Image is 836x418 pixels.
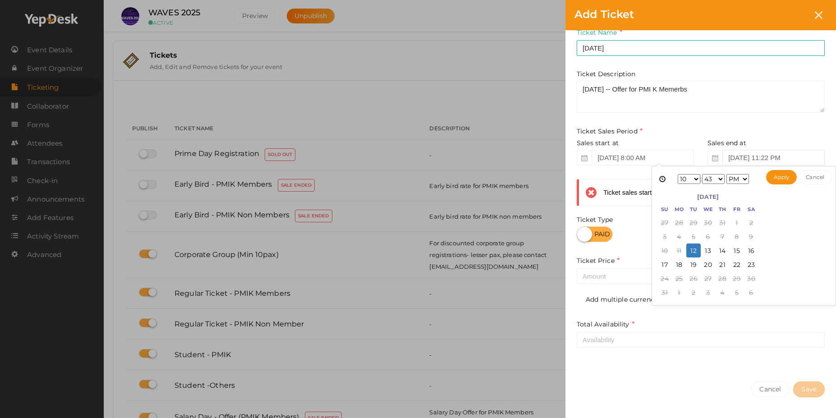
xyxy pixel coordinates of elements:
[657,230,672,243] td: 3
[686,216,701,230] td: 29
[715,216,730,230] td: 31
[657,285,672,299] td: 31
[744,204,758,216] th: Sa
[701,230,715,243] td: 6
[730,204,744,216] th: Fr
[672,216,686,230] td: 28
[744,216,758,230] td: 2
[701,204,715,216] th: We
[701,216,715,230] td: 30
[577,28,622,38] label: Ticket Name
[672,190,744,204] th: [DATE]
[701,257,715,271] td: 20
[577,40,825,56] input: Ticket Name
[744,285,758,299] td: 6
[715,285,730,299] td: 4
[730,243,744,257] td: 15
[686,271,701,285] td: 26
[657,257,672,271] td: 17
[586,295,738,303] span: Add multiple currencies for this ticket.
[686,285,701,299] td: 2
[715,204,730,216] th: Th
[730,257,744,271] td: 22
[657,243,672,257] td: 10
[686,243,701,257] td: 12
[744,243,758,257] td: 16
[715,271,730,285] td: 28
[715,243,730,257] td: 14
[577,215,613,224] label: Ticket Type
[730,216,744,230] td: 1
[751,381,789,397] button: Cancel
[793,381,825,397] button: Save
[715,257,730,271] td: 21
[744,257,758,271] td: 23
[657,271,672,285] td: 24
[577,268,738,284] input: Amount
[657,216,672,230] td: 27
[672,257,686,271] td: 18
[603,188,755,197] div: Ticket sales start must be lesser than sales end time.
[701,271,715,285] td: 27
[672,204,686,216] th: Mo
[744,230,758,243] td: 9
[701,243,715,257] td: 13
[744,271,758,285] td: 30
[686,230,701,243] td: 5
[715,230,730,243] td: 7
[672,243,686,257] td: 11
[657,204,672,216] th: Su
[672,271,686,285] td: 25
[574,8,634,21] span: Add Ticket
[766,170,797,184] button: Apply
[730,230,744,243] td: 8
[577,319,634,330] label: Total Availability
[686,204,701,216] th: Tu
[672,285,686,299] td: 1
[730,285,744,299] td: 5
[668,172,759,186] div: :
[701,285,715,299] td: 3
[798,170,832,184] button: Cancel
[577,332,825,348] input: Availability
[707,138,746,147] label: Sales end at
[577,256,620,266] label: Ticket Price
[686,257,701,271] td: 19
[730,271,744,285] td: 29
[577,69,636,78] label: Ticket Description
[577,138,619,147] label: Sales start at
[672,230,686,243] td: 4
[577,126,643,137] label: Ticket Sales Period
